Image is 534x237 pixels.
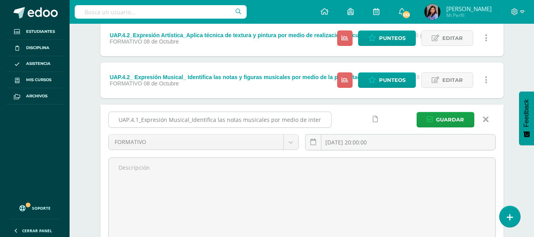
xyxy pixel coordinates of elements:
[446,5,492,13] span: [PERSON_NAME]
[9,197,60,217] a: Soporte
[109,74,431,80] div: UAP.4.2_ Expresión Musical_ Identifica las notas y figuras musicales por medio de la presentación...
[109,38,142,45] span: FORMATIVO
[26,77,51,83] span: Mis cursos
[143,80,179,87] span: 08 de Octubre
[6,88,63,104] a: Archivos
[6,56,63,72] a: Asistencia
[358,72,416,88] a: Punteos
[306,135,495,150] input: Fecha de entrega
[26,93,47,99] span: Archivos
[109,112,331,127] input: Título
[22,228,52,233] span: Cerrar panel
[6,72,63,88] a: Mis cursos
[26,61,51,67] span: Asistencia
[143,38,179,45] span: 08 de Octubre
[519,91,534,145] button: Feedback - Mostrar encuesta
[379,73,406,87] span: Punteos
[442,73,463,87] span: Editar
[417,112,474,127] button: Guardar
[446,12,492,19] span: Mi Perfil
[358,30,416,46] a: Punteos
[442,31,463,46] span: Editar
[75,5,247,19] input: Busca un usuario...
[6,24,63,40] a: Estudiantes
[26,45,49,51] span: Disciplina
[436,112,464,127] span: Guardar
[523,99,530,127] span: Feedback
[425,4,440,20] img: c580aee1216be0e0dcafce2c1465d56d.png
[109,32,430,38] div: UAP.4.2_Expresión Artística_Aplica técnica de textura y pintura por medio de realización de cuadr...
[26,28,55,35] span: Estudiantes
[109,80,142,87] span: FORMATIVO
[6,40,63,56] a: Disciplina
[109,135,298,150] a: FORMATIVO
[115,135,277,150] span: FORMATIVO
[32,205,51,211] span: Soporte
[402,10,411,19] span: 232
[379,31,406,46] span: Punteos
